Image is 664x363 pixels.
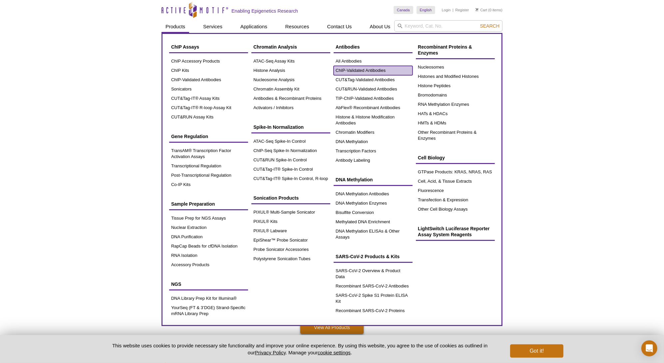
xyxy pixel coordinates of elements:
a: Contact Us [323,20,356,33]
span: Sonication Products [253,195,299,201]
a: Applications [236,20,271,33]
li: | [453,6,454,14]
a: Nucleosome Analysis [251,75,330,85]
input: Keyword, Cat. No. [394,20,502,32]
a: CUT&Tag-IT® Assay Kits [169,94,248,103]
a: Antibody Labeling [334,156,413,165]
a: Cell, Acid, & Tissue Extracts [416,177,495,186]
span: Sample Preparation [171,201,215,207]
a: ATAC-Seq Spike-In Control [251,137,330,146]
a: DNA Library Prep Kit for Illumina® [169,294,248,303]
a: Accessory Products [169,260,248,270]
a: GTPase Products: KRAS, NRAS, RAS [416,167,495,177]
a: Cart [476,8,487,12]
h2: Enabling Epigenetics Research [231,8,298,14]
a: TIP-ChIP-Validated Antibodies [334,94,413,103]
a: CUT&RUN-Validated Antibodies [334,85,413,94]
div: Open Intercom Messenger [641,340,657,356]
a: ChIP Kits [169,66,248,75]
a: Histone Peptides [416,81,495,91]
a: Resources [281,20,313,33]
a: All Antibodies [334,57,413,66]
a: CUT&Tag-Validated Antibodies [334,75,413,85]
span: Gene Regulation [171,134,208,139]
a: Services [199,20,226,33]
a: RNA Methylation Enzymes [416,100,495,109]
li: (0 items) [476,6,502,14]
a: ChIP-Seq Spike-In Normalization [251,146,330,155]
a: ATAC-Seq Assay Kits [251,57,330,66]
span: SARS-CoV-2 Products & Kits [336,254,400,259]
a: English [417,6,435,14]
a: PIXUL® Kits [251,217,330,226]
a: Bromodomains [416,91,495,100]
a: About Us [366,20,395,33]
a: DNA Methylation [334,173,413,186]
a: DNA Methylation [334,137,413,146]
a: NGS [169,278,248,290]
a: Spike-In Normalization [251,121,330,133]
a: Activators / Inhibitors [251,103,330,112]
a: DNA Methylation Antibodies [334,189,413,199]
button: Got it! [510,344,563,358]
a: TransAM® Transcription Factor Activation Assays [169,146,248,161]
a: Recombinant Proteins & Enzymes [416,41,495,59]
span: Spike-In Normalization [253,124,304,130]
a: AbFlex® Recombinant Antibodies [334,103,413,112]
a: HMTs & HDMs [416,118,495,128]
a: ChIP Accessory Products [169,57,248,66]
span: DNA Methylation [336,177,373,182]
a: Chromatin Analysis [251,41,330,53]
a: CUT&Tag-IT® Spike-In Control [251,165,330,174]
a: Histones and Modified Histones [416,72,495,81]
a: EpiShear™ Probe Sonicator [251,236,330,245]
a: Methylated DNA Enrichment [334,217,413,227]
a: Transcription Factors [334,146,413,156]
a: Recombinant SARS-CoV-2 Proteins [334,306,413,315]
a: Sonication Products [251,192,330,204]
img: Your Cart [476,8,479,11]
a: Antibodies [334,41,413,53]
span: Antibodies [336,44,360,50]
a: DNA Purification [169,232,248,242]
a: LightSwitch Luciferase Reporter Assay System Reagents [416,222,495,241]
a: Antibodies & Recombinant Proteins [251,94,330,103]
a: PIXUL® Labware [251,226,330,236]
span: Search [480,23,499,29]
a: Login [442,8,451,12]
a: Privacy Policy [255,350,286,355]
a: YourSeq (FT & 3’DGE) Strand-Specific mRNA Library Prep [169,303,248,318]
a: ChIP-Validated Antibodies [169,75,248,85]
a: Gene Regulation [169,130,248,143]
a: Chromatin Modifiers [334,128,413,137]
a: Nucleosomes [416,63,495,72]
a: RNA Isolation [169,251,248,260]
a: Canada [394,6,413,14]
a: SARS-CoV-2 Products & Kits [334,250,413,263]
a: Recombinant SARS-CoV-2 Antibodies [334,281,413,291]
a: Transcriptional Regulation [169,161,248,171]
a: Transfection & Expression [416,195,495,205]
span: LightSwitch Luciferase Reporter Assay System Reagents [418,226,490,237]
span: Chromatin Analysis [253,44,297,50]
a: Fluorescence [416,186,495,195]
span: ChIP Assays [171,44,199,50]
button: cookie settings [318,350,351,355]
a: PIXUL® Multi-Sample Sonicator [251,208,330,217]
a: Probe Sonicator Accessories [251,245,330,254]
a: Bisulfite Conversion [334,208,413,217]
a: ChIP Assays [169,41,248,53]
a: CUT&Tag-IT® R-loop Assay Kit [169,103,248,112]
a: SARS-CoV-2 Spike S1 Protein ELISA Kit [334,291,413,306]
a: Cell Biology [416,151,495,164]
a: Sonicators [169,85,248,94]
a: HATs & HDACs [416,109,495,118]
a: CUT&RUN Spike-In Control [251,155,330,165]
a: Other Recombinant Proteins & Enzymes [416,128,495,143]
a: Products [162,20,189,33]
a: RapCap Beads for cfDNA Isolation [169,242,248,251]
a: Register [455,8,469,12]
span: Cell Biology [418,155,445,160]
a: Co-IP Kits [169,180,248,189]
a: DNA Methylation Enzymes [334,199,413,208]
